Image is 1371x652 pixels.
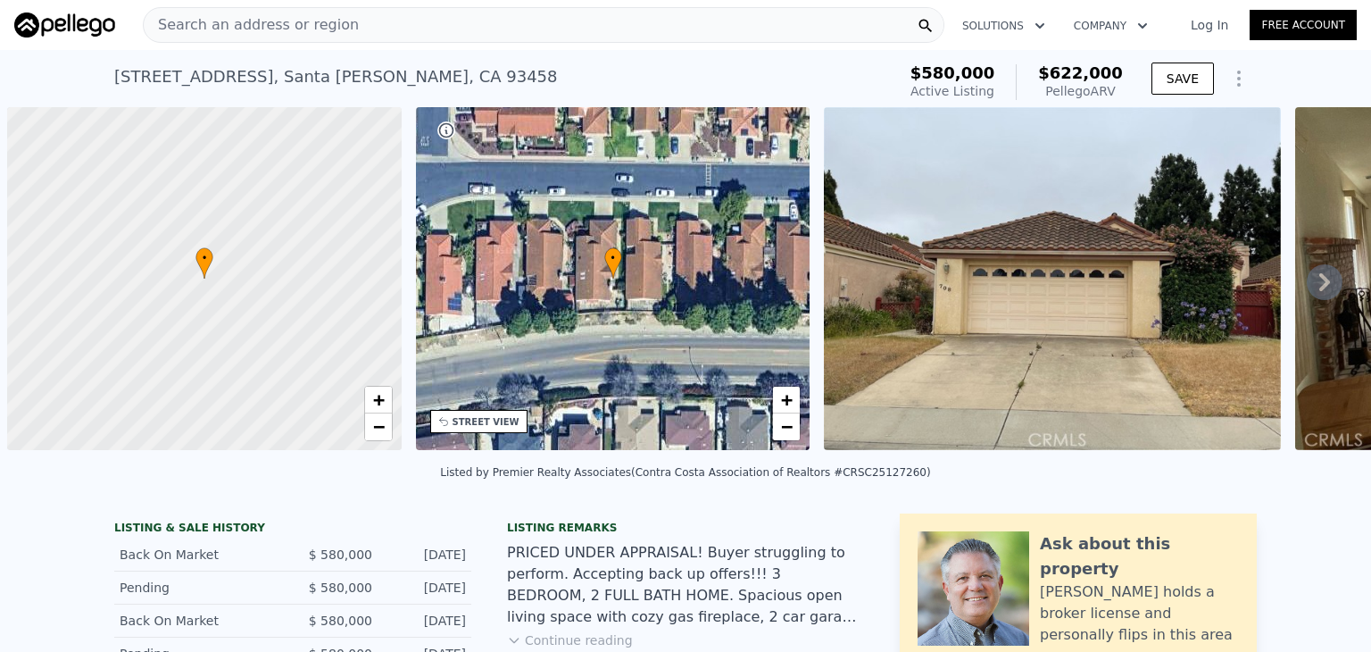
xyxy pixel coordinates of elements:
[309,581,372,595] span: $ 580,000
[910,63,995,82] span: $580,000
[1169,16,1250,34] a: Log In
[773,387,800,414] a: Zoom in
[604,247,622,279] div: •
[440,466,930,479] div: Listed by Premier Realty Associates (Contra Costa Association of Realtors #CRSC25127260)
[773,414,800,440] a: Zoom out
[604,250,622,266] span: •
[453,415,519,429] div: STREET VIEW
[309,548,372,562] span: $ 580,000
[824,107,1281,450] img: Sale: 166599508 Parcel: 12912964
[195,250,213,266] span: •
[144,14,359,36] span: Search an address or region
[1040,531,1239,581] div: Ask about this property
[114,521,471,539] div: LISTING & SALE HISTORY
[120,546,278,564] div: Back On Market
[1040,581,1239,646] div: [PERSON_NAME] holds a broker license and personally flips in this area
[781,389,793,411] span: +
[120,612,278,630] div: Back On Market
[507,542,864,628] div: PRICED UNDER APPRAISAL! Buyer struggling to perform. Accepting back up offers!!! 3 BEDROOM, 2 FUL...
[1151,63,1214,95] button: SAVE
[1059,10,1162,42] button: Company
[365,387,392,414] a: Zoom in
[781,415,793,438] span: −
[114,64,558,89] div: [STREET_ADDRESS] , Santa [PERSON_NAME] , CA 93458
[386,546,466,564] div: [DATE]
[309,614,372,628] span: $ 580,000
[1038,82,1123,100] div: Pellego ARV
[386,612,466,630] div: [DATE]
[1250,10,1357,40] a: Free Account
[195,247,213,279] div: •
[386,579,466,597] div: [DATE]
[507,521,864,535] div: Listing remarks
[365,414,392,440] a: Zoom out
[372,389,384,411] span: +
[372,415,384,438] span: −
[120,579,278,597] div: Pending
[1038,63,1123,82] span: $622,000
[948,10,1059,42] button: Solutions
[507,631,633,649] button: Continue reading
[910,84,994,98] span: Active Listing
[14,13,115,38] img: Pellego
[1221,61,1257,96] button: Show Options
